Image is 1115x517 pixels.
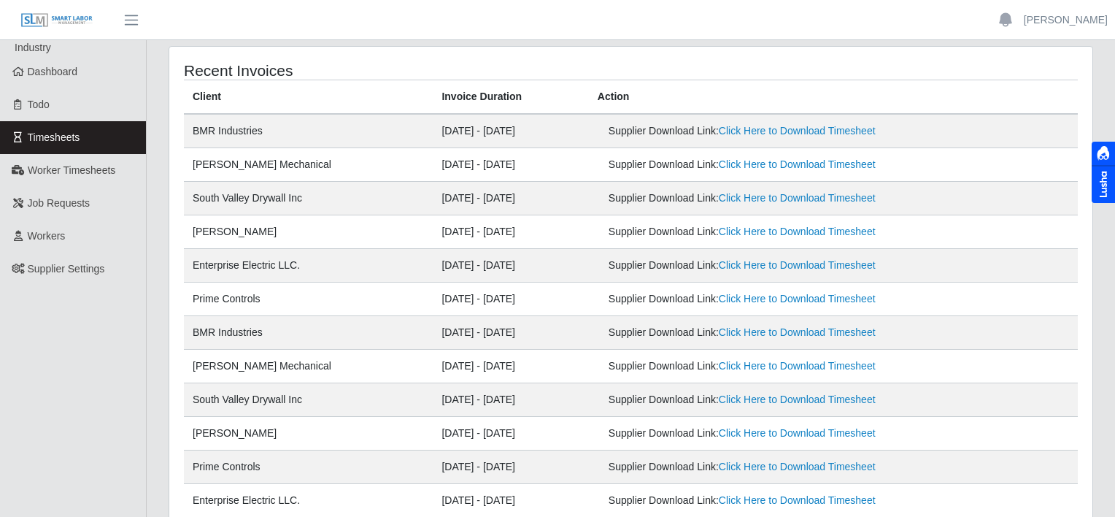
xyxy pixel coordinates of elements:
td: [DATE] - [DATE] [433,114,588,148]
div: Supplier Download Link: [609,224,901,240]
td: Enterprise Electric LLC. [184,249,433,283]
td: [DATE] - [DATE] [433,148,588,182]
a: Click Here to Download Timesheet [719,326,876,338]
td: [DATE] - [DATE] [433,383,588,417]
td: BMR Industries [184,114,433,148]
span: Timesheets [28,131,80,143]
td: [DATE] - [DATE] [433,316,588,350]
span: Todo [28,99,50,110]
h4: Recent Invoices [184,61,544,80]
div: Supplier Download Link: [609,325,901,340]
td: [DATE] - [DATE] [433,182,588,215]
span: Dashboard [28,66,78,77]
div: Supplier Download Link: [609,291,901,307]
div: Supplier Download Link: [609,426,901,441]
th: Client [184,80,433,115]
div: Supplier Download Link: [609,191,901,206]
span: Job Requests [28,197,90,209]
div: Supplier Download Link: [609,459,901,475]
td: [PERSON_NAME] [184,417,433,451]
a: Click Here to Download Timesheet [719,293,876,305]
td: [DATE] - [DATE] [433,350,588,383]
span: Supplier Settings [28,263,105,275]
a: Click Here to Download Timesheet [719,259,876,271]
span: Worker Timesheets [28,164,115,176]
span: Workers [28,230,66,242]
a: Click Here to Download Timesheet [719,360,876,372]
span: Industry [15,42,51,53]
td: South Valley Drywall Inc [184,383,433,417]
a: Click Here to Download Timesheet [719,192,876,204]
a: Click Here to Download Timesheet [719,226,876,237]
td: South Valley Drywall Inc [184,182,433,215]
a: Click Here to Download Timesheet [719,494,876,506]
td: [PERSON_NAME] Mechanical [184,148,433,182]
td: [PERSON_NAME] [184,215,433,249]
th: Invoice Duration [433,80,588,115]
td: Prime Controls [184,451,433,484]
div: Supplier Download Link: [609,258,901,273]
a: Click Here to Download Timesheet [719,461,876,472]
td: [DATE] - [DATE] [433,283,588,316]
td: BMR Industries [184,316,433,350]
div: Supplier Download Link: [609,123,901,139]
a: [PERSON_NAME] [1024,12,1108,28]
td: [PERSON_NAME] Mechanical [184,350,433,383]
a: Click Here to Download Timesheet [719,125,876,137]
div: Supplier Download Link: [609,493,901,508]
td: [DATE] - [DATE] [433,249,588,283]
img: SLM Logo [20,12,93,28]
div: Supplier Download Link: [609,392,901,407]
td: Prime Controls [184,283,433,316]
div: Supplier Download Link: [609,157,901,172]
a: Click Here to Download Timesheet [719,394,876,405]
a: Click Here to Download Timesheet [719,427,876,439]
a: Click Here to Download Timesheet [719,158,876,170]
th: Action [589,80,1078,115]
td: [DATE] - [DATE] [433,417,588,451]
td: [DATE] - [DATE] [433,215,588,249]
td: [DATE] - [DATE] [433,451,588,484]
div: Supplier Download Link: [609,359,901,374]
